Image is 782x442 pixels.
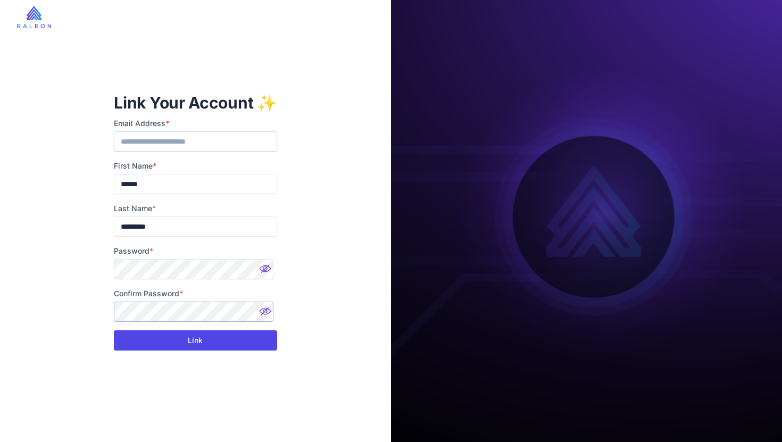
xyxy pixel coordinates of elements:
[114,160,277,172] label: First Name
[17,6,51,28] img: raleon-logo-whitebg.9aac0268.jpg
[114,288,277,299] label: Confirm Password
[114,245,277,257] label: Password
[256,304,277,325] img: Password hidden
[114,92,277,113] h1: Link Your Account ✨
[114,118,277,129] label: Email Address
[114,330,277,351] button: Link
[256,261,277,282] img: Password hidden
[114,203,277,214] label: Last Name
